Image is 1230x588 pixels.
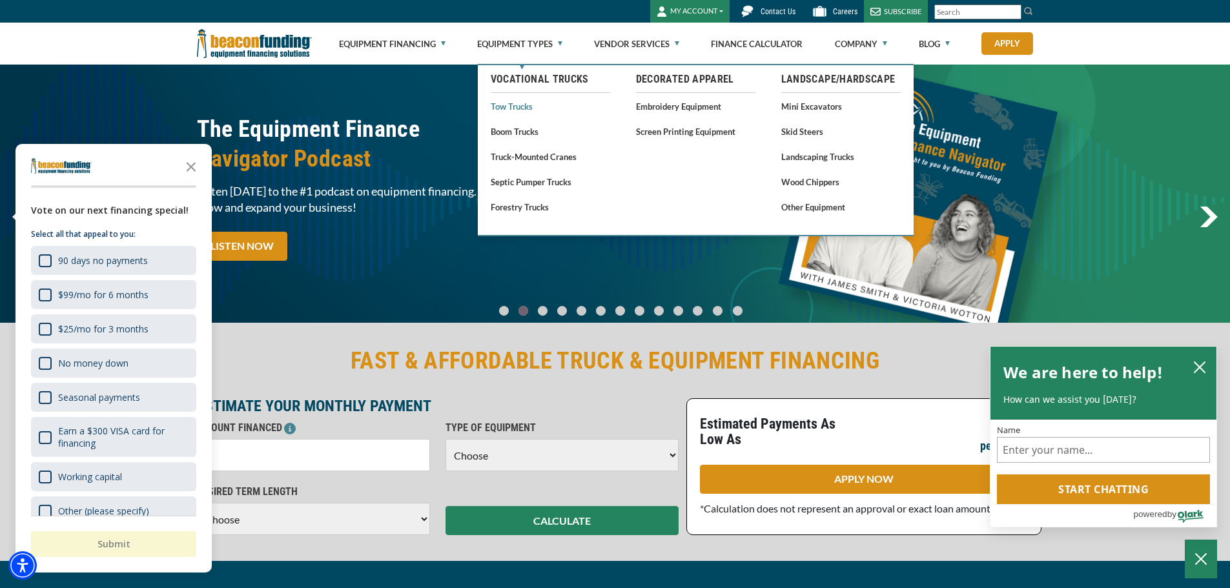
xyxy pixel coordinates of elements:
a: Other Equipment [781,199,901,215]
a: Go To Slide 2 [535,305,550,316]
div: olark chatbox [990,346,1217,528]
span: Contact Us [761,7,795,16]
p: ESTIMATE YOUR MONTHLY PAYMENT [197,398,679,414]
a: Equipment Financing [339,23,446,65]
div: Survey [15,144,212,573]
a: Go To Slide 3 [554,305,569,316]
div: Working capital [58,471,122,483]
div: Other (please specify) [31,496,196,525]
button: Close Chatbox [1185,540,1217,578]
img: Left Navigator [12,207,30,227]
span: Navigator Podcast [197,144,608,174]
div: Vote on our next financing special! [31,203,196,218]
h2: We are here to help! [1003,360,1163,385]
a: Powered by Olark [1133,505,1216,527]
a: Clear search text [1008,7,1018,17]
a: Apply [981,32,1033,55]
div: Seasonal payments [31,383,196,412]
a: Boom Trucks [491,123,610,139]
a: Forestry Trucks [491,199,610,215]
a: Blog [919,23,950,65]
span: Careers [833,7,857,16]
p: How can we assist you [DATE]? [1003,393,1204,406]
img: Right Navigator [1200,207,1218,227]
p: per month [980,438,1028,454]
span: *Calculation does not represent an approval or exact loan amount. [700,502,992,514]
p: Estimated Payments As Low As [700,416,856,447]
div: $25/mo for 3 months [31,314,196,343]
a: Vendor Services [594,23,679,65]
div: 90 days no payments [31,246,196,275]
div: No money down [31,349,196,378]
div: Working capital [31,462,196,491]
a: Go To Slide 4 [573,305,589,316]
input: Name [997,437,1210,463]
span: Listen [DATE] to the #1 podcast on equipment financing. Gain insight on how to grow and expand yo... [197,183,608,216]
img: Search [1023,6,1034,16]
span: powered [1133,506,1167,522]
input: $ [197,439,430,471]
div: $99/mo for 6 months [31,280,196,309]
p: DESIRED TERM LENGTH [197,484,430,500]
p: Select all that appeal to you: [31,228,196,241]
a: Embroidery Equipment [636,98,755,114]
button: Submit [31,531,196,557]
a: Vocational Trucks [491,72,610,87]
a: Mini Excavators [781,98,901,114]
a: Go To Slide 8 [651,305,666,316]
a: Wood Chippers [781,174,901,190]
a: Go To Slide 12 [730,305,746,316]
a: Landscape/Hardscape [781,72,901,87]
p: AMOUNT FINANCED [197,420,430,436]
img: Beacon Funding Corporation logo [197,23,312,65]
button: close chatbox [1189,358,1210,376]
span: by [1167,506,1176,522]
a: Decorated Apparel [636,72,755,87]
button: Close the survey [178,153,204,179]
div: $25/mo for 3 months [58,323,149,335]
a: Skid Steers [781,123,901,139]
h2: The Equipment Finance [197,114,608,174]
a: Tow Trucks [491,98,610,114]
div: Other (please specify) [58,505,149,517]
div: Accessibility Menu [8,551,37,580]
a: Finance Calculator [711,23,803,65]
a: Screen Printing Equipment [636,123,755,139]
a: Company [835,23,887,65]
a: next [1200,207,1218,227]
a: Equipment Types [477,23,562,65]
div: Earn a $300 VISA card for financing [58,425,189,449]
a: Go To Slide 0 [496,305,511,316]
a: Septic Pumper Trucks [491,174,610,190]
a: Go To Slide 1 [515,305,531,316]
a: Go To Slide 7 [631,305,647,316]
button: CALCULATE [446,506,679,535]
input: Search [934,5,1021,19]
h2: FAST & AFFORDABLE TRUCK & EQUIPMENT FINANCING [197,346,1034,376]
div: No money down [58,357,128,369]
label: Name [997,426,1210,434]
a: LISTEN NOW [197,232,287,261]
a: Truck-Mounted Cranes [491,148,610,165]
div: 90 days no payments [58,254,148,267]
a: Go To Slide 6 [612,305,628,316]
div: Seasonal payments [58,391,140,403]
a: Go To Slide 10 [690,305,706,316]
a: Go To Slide 11 [710,305,726,316]
a: previous [12,207,30,227]
img: Company logo [31,158,92,174]
a: Landscaping Trucks [781,148,901,165]
a: APPLY NOW [700,465,1028,494]
a: Go To Slide 9 [670,305,686,316]
a: Go To Slide 5 [593,305,608,316]
div: $99/mo for 6 months [58,289,149,301]
p: TYPE OF EQUIPMENT [446,420,679,436]
button: Start chatting [997,474,1210,504]
div: Earn a $300 VISA card for financing [31,417,196,457]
